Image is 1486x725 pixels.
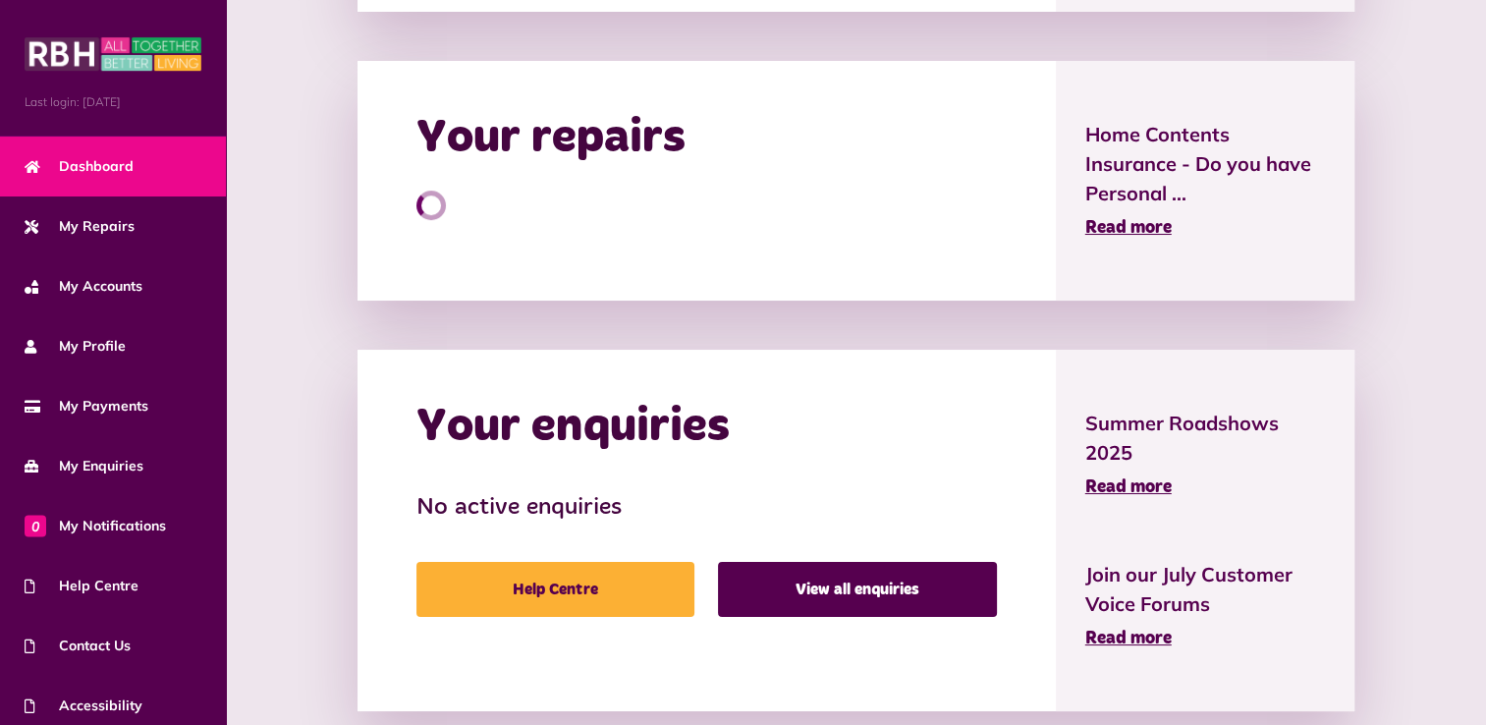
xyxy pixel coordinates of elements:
span: My Profile [25,336,126,357]
img: MyRBH [25,34,201,74]
span: My Payments [25,396,148,417]
span: My Repairs [25,216,135,237]
a: Join our July Customer Voice Forums Read more [1085,560,1326,652]
span: My Notifications [25,516,166,536]
span: My Enquiries [25,456,143,476]
span: 0 [25,515,46,536]
span: Accessibility [25,696,142,716]
span: Dashboard [25,156,134,177]
a: Help Centre [416,562,695,617]
h3: No active enquiries [416,494,997,523]
h2: Your repairs [416,110,686,167]
a: Home Contents Insurance - Do you have Personal ... Read more [1085,120,1326,242]
span: Contact Us [25,636,131,656]
span: Read more [1085,630,1172,647]
h2: Your enquiries [416,399,730,456]
span: Home Contents Insurance - Do you have Personal ... [1085,120,1326,208]
span: Read more [1085,219,1172,237]
span: Read more [1085,478,1172,496]
span: Summer Roadshows 2025 [1085,409,1326,468]
span: Help Centre [25,576,138,596]
a: Summer Roadshows 2025 Read more [1085,409,1326,501]
a: View all enquiries [718,562,997,617]
span: Last login: [DATE] [25,93,201,111]
span: Join our July Customer Voice Forums [1085,560,1326,619]
span: My Accounts [25,276,142,297]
